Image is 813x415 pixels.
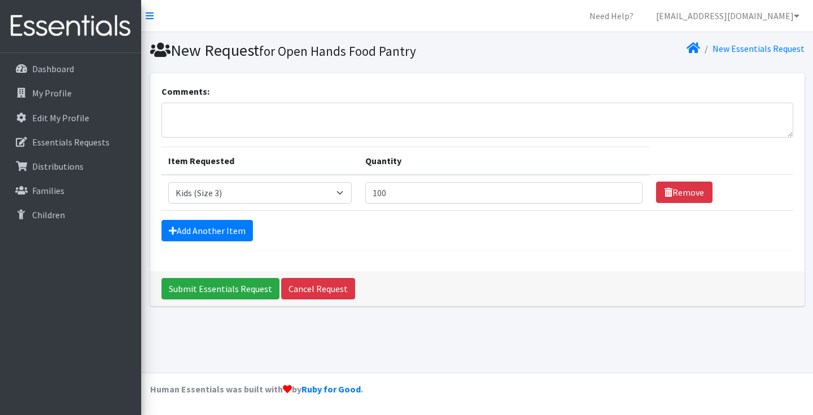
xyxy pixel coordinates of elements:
p: Dashboard [32,63,74,74]
a: Need Help? [580,5,642,27]
th: Item Requested [161,147,359,175]
a: Dashboard [5,58,137,80]
a: Distributions [5,155,137,178]
strong: Human Essentials was built with by . [150,383,363,395]
a: New Essentials Request [713,43,805,54]
a: Add Another Item [161,220,253,241]
th: Quantity [359,147,649,175]
p: Essentials Requests [32,136,110,148]
h1: New Request [150,41,473,60]
a: Cancel Request [281,278,355,299]
a: Families [5,179,137,202]
p: My Profile [32,87,72,99]
a: Children [5,204,137,226]
a: Essentials Requests [5,131,137,153]
a: Ruby for Good [301,383,361,395]
p: Families [32,185,64,196]
p: Distributions [32,161,84,172]
input: Submit Essentials Request [161,278,279,299]
img: HumanEssentials [5,7,137,45]
label: Comments: [161,85,209,98]
p: Children [32,209,65,220]
p: Edit My Profile [32,112,89,123]
a: Edit My Profile [5,107,137,129]
a: [EMAIL_ADDRESS][DOMAIN_NAME] [647,5,808,27]
small: for Open Hands Food Pantry [259,43,416,59]
a: My Profile [5,82,137,104]
a: Remove [656,182,713,203]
